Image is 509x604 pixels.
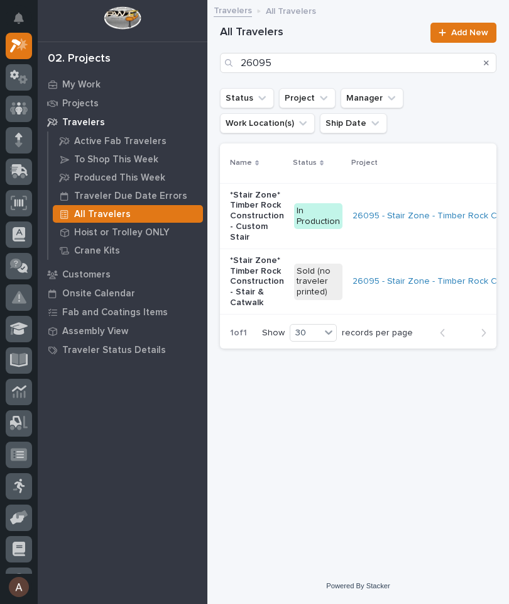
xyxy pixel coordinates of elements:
a: Assembly View [38,322,207,340]
p: 1 of 1 [220,318,257,349]
p: Active Fab Travelers [74,136,167,147]
a: Traveler Status Details [38,340,207,359]
p: Hoist or Trolley ONLY [74,227,170,238]
h1: All Travelers [220,25,423,40]
a: Travelers [214,3,252,17]
a: All Travelers [48,205,207,223]
p: To Shop This Week [74,154,158,165]
a: Crane Kits [48,242,207,259]
input: Search [220,53,496,73]
button: Next [463,327,496,338]
p: Project [351,156,378,170]
a: Powered By Stacker [326,582,390,590]
button: Status [220,88,274,108]
a: Projects [38,94,207,113]
p: Show [262,328,285,338]
a: Hoist or Trolley ONLY [48,223,207,241]
button: Back [430,327,463,338]
p: Name [230,156,252,170]
p: Traveler Status Details [62,345,166,356]
a: Fab and Coatings Items [38,303,207,322]
p: *Stair Zone* Timber Rock Construction - Stair & Catwalk [230,255,284,308]
a: Produced This Week [48,169,207,186]
div: Notifications [16,13,32,33]
a: Active Fab Travelers [48,132,207,150]
a: Customers [38,265,207,284]
p: Status [293,156,317,170]
p: Customers [62,269,111,281]
button: Ship Date [320,113,387,133]
button: Work Location(s) [220,113,315,133]
span: Add New [451,28,488,37]
div: In Production [294,203,342,230]
p: All Travelers [266,3,316,17]
p: *Stair Zone* Timber Rock Construction - Custom Stair [230,190,284,243]
p: records per page [342,328,413,338]
p: Produced This Week [74,172,165,184]
img: Workspace Logo [104,6,141,30]
p: Projects [62,98,99,109]
a: Add New [430,23,496,43]
p: All Travelers [74,209,131,220]
div: Sold (no traveler printed) [294,264,342,300]
p: Travelers [62,117,105,128]
p: Assembly View [62,326,128,337]
div: 30 [290,326,320,340]
button: Manager [341,88,403,108]
p: Fab and Coatings Items [62,307,168,318]
a: Travelers [38,113,207,131]
div: 02. Projects [48,52,111,66]
button: Project [279,88,336,108]
a: Traveler Due Date Errors [48,187,207,204]
a: To Shop This Week [48,150,207,168]
p: My Work [62,79,101,91]
a: My Work [38,75,207,94]
button: Notifications [6,5,32,31]
p: Crane Kits [74,245,120,257]
a: Onsite Calendar [38,284,207,303]
p: Onsite Calendar [62,288,135,299]
p: Traveler Due Date Errors [74,191,187,202]
button: users-avatar [6,574,32,600]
